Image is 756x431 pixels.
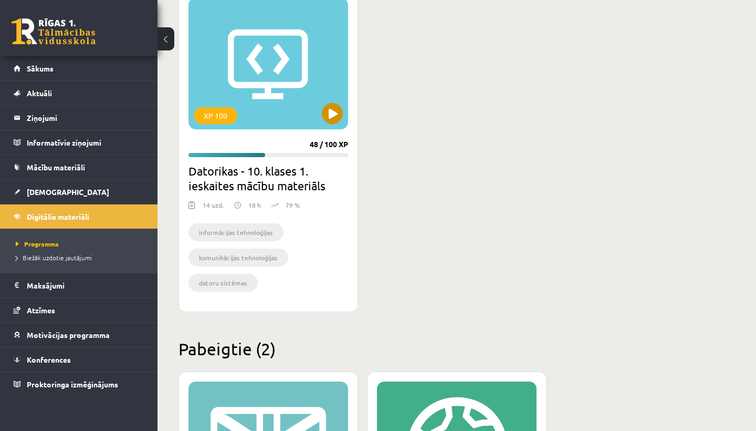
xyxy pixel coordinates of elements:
[27,305,55,315] span: Atzīmes
[27,355,71,364] span: Konferences
[194,107,237,124] div: XP 100
[27,330,110,340] span: Motivācijas programma
[14,298,144,322] a: Atzīmes
[14,372,144,396] a: Proktoringa izmēģinājums
[14,273,144,297] a: Maksājumi
[14,81,144,105] a: Aktuāli
[12,18,96,45] a: Rīgas 1. Tālmācības vidusskola
[14,155,144,179] a: Mācību materiāli
[14,347,144,372] a: Konferences
[188,274,258,292] li: datoru sistēmas
[27,212,89,221] span: Digitālie materiāli
[178,338,735,359] h2: Pabeigtie (2)
[188,223,283,241] li: informācijas tehnoloģijas
[16,253,147,262] a: Biežāk uzdotie jautājumi
[27,162,85,172] span: Mācību materiāli
[27,187,109,197] span: [DEMOGRAPHIC_DATA]
[16,239,147,249] a: Programma
[27,88,52,98] span: Aktuāli
[16,253,92,262] span: Biežāk uzdotie jautājumi
[27,106,144,130] legend: Ziņojumi
[27,130,144,155] legend: Informatīvie ziņojumi
[27,64,54,73] span: Sākums
[188,163,348,193] h2: Datorikas - 10. klases 1. ieskaites mācību materiāls
[248,200,261,210] p: 18 h
[16,240,59,248] span: Programma
[286,200,300,210] p: 79 %
[14,204,144,229] a: Digitālie materiāli
[14,130,144,155] a: Informatīvie ziņojumi
[188,249,288,266] li: komunikācijas tehnoloģijas
[14,106,144,130] a: Ziņojumi
[14,180,144,204] a: [DEMOGRAPHIC_DATA]
[14,56,144,80] a: Sākums
[27,379,118,389] span: Proktoringa izmēģinājums
[27,273,144,297] legend: Maksājumi
[203,200,224,216] div: 14 uzd.
[14,323,144,347] a: Motivācijas programma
